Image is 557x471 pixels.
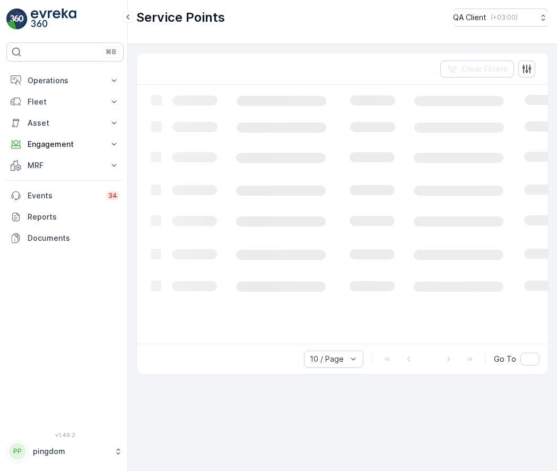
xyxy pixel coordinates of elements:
button: QA Client(+03:00) [453,8,549,27]
img: logo [6,8,28,30]
p: Asset [28,118,102,128]
button: Operations [6,70,124,91]
a: Documents [6,228,124,249]
p: ⌘B [106,48,116,56]
p: Fleet [28,97,102,107]
button: Engagement [6,134,124,155]
span: Go To [494,354,516,364]
button: Asset [6,112,124,134]
span: v 1.49.2 [6,432,124,438]
a: Events34 [6,185,124,206]
button: Clear Filters [440,60,514,77]
button: PPpingdom [6,440,124,463]
p: Clear Filters [462,64,508,74]
p: QA Client [453,12,486,23]
p: ( +03:00 ) [491,13,518,22]
p: Events [28,190,100,201]
img: logo_light-DOdMpM7g.png [31,8,76,30]
p: 34 [108,191,117,200]
p: Documents [28,233,119,243]
p: pingdom [33,446,109,457]
p: Reports [28,212,119,222]
button: MRF [6,155,124,176]
p: Service Points [136,9,225,26]
a: Reports [6,206,124,228]
p: MRF [28,160,102,171]
div: PP [9,443,26,460]
button: Fleet [6,91,124,112]
p: Operations [28,75,102,86]
p: Engagement [28,139,102,150]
